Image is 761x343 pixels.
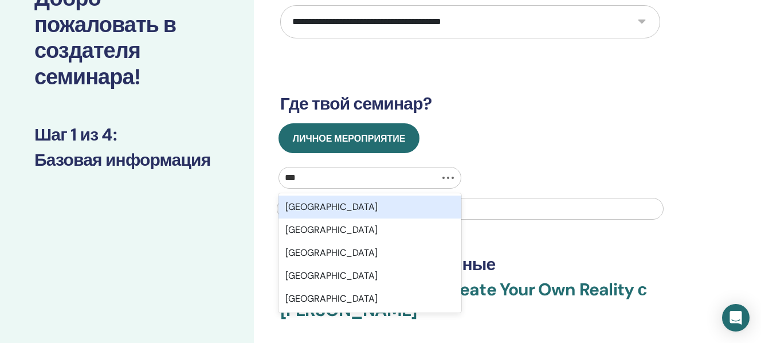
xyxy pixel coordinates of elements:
[280,254,660,275] h3: Подтвердите свои данные
[278,219,462,241] div: [GEOGRAPHIC_DATA]
[278,287,462,310] div: [GEOGRAPHIC_DATA]
[280,279,660,334] h3: ThetaHealing Intro- Create Your Own Reality с [PERSON_NAME]
[722,304,750,332] div: Open Intercom Messenger
[280,93,660,114] h3: Где твой семинар?
[278,241,462,264] div: [GEOGRAPHIC_DATA]
[278,264,462,287] div: [GEOGRAPHIC_DATA]
[34,150,219,170] h3: Базовая информация
[278,123,420,153] button: Личное мероприятие
[278,196,462,219] div: [GEOGRAPHIC_DATA]
[34,124,219,145] h3: Шаг 1 из 4 :
[293,132,406,145] span: Личное мероприятие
